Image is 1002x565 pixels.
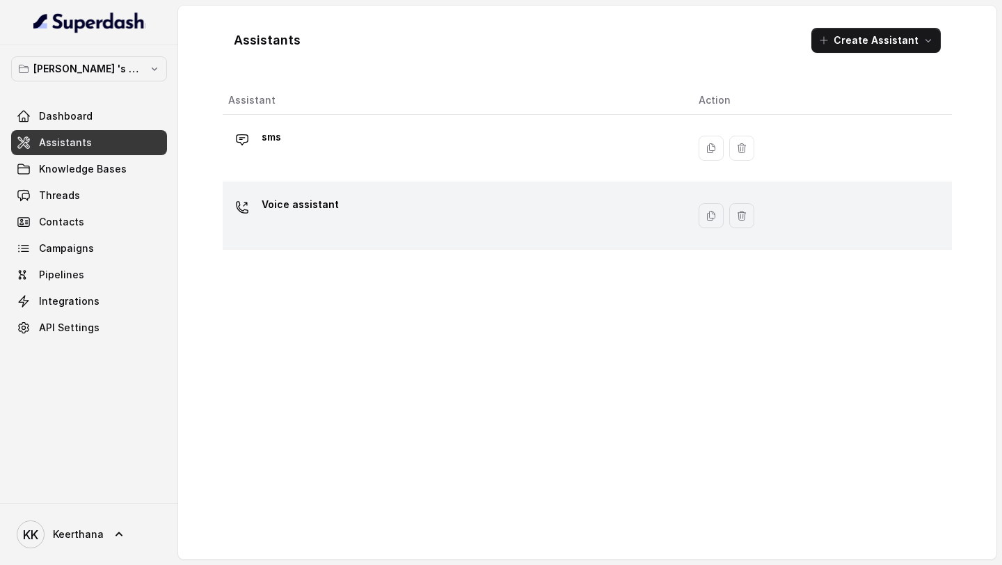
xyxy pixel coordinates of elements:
span: Pipelines [39,268,84,282]
a: Pipelines [11,262,167,287]
button: [PERSON_NAME] 's Workspace [11,56,167,81]
a: Assistants [11,130,167,155]
h1: Assistants [234,29,301,51]
a: Keerthana [11,515,167,554]
p: [PERSON_NAME] 's Workspace [33,61,145,77]
p: Voice assistant [262,193,339,216]
span: Integrations [39,294,100,308]
span: Keerthana [53,527,104,541]
a: Threads [11,183,167,208]
span: Threads [39,189,80,202]
th: Assistant [223,86,687,115]
span: API Settings [39,321,100,335]
span: Dashboard [39,109,93,123]
span: Campaigns [39,241,94,255]
img: light.svg [33,11,145,33]
a: Dashboard [11,104,167,129]
a: Knowledge Bases [11,157,167,182]
a: Integrations [11,289,167,314]
text: KK [23,527,38,542]
span: Contacts [39,215,84,229]
a: Campaigns [11,236,167,261]
span: Knowledge Bases [39,162,127,176]
a: Contacts [11,209,167,234]
button: Create Assistant [811,28,941,53]
th: Action [687,86,952,115]
span: Assistants [39,136,92,150]
p: sms [262,126,281,148]
a: API Settings [11,315,167,340]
